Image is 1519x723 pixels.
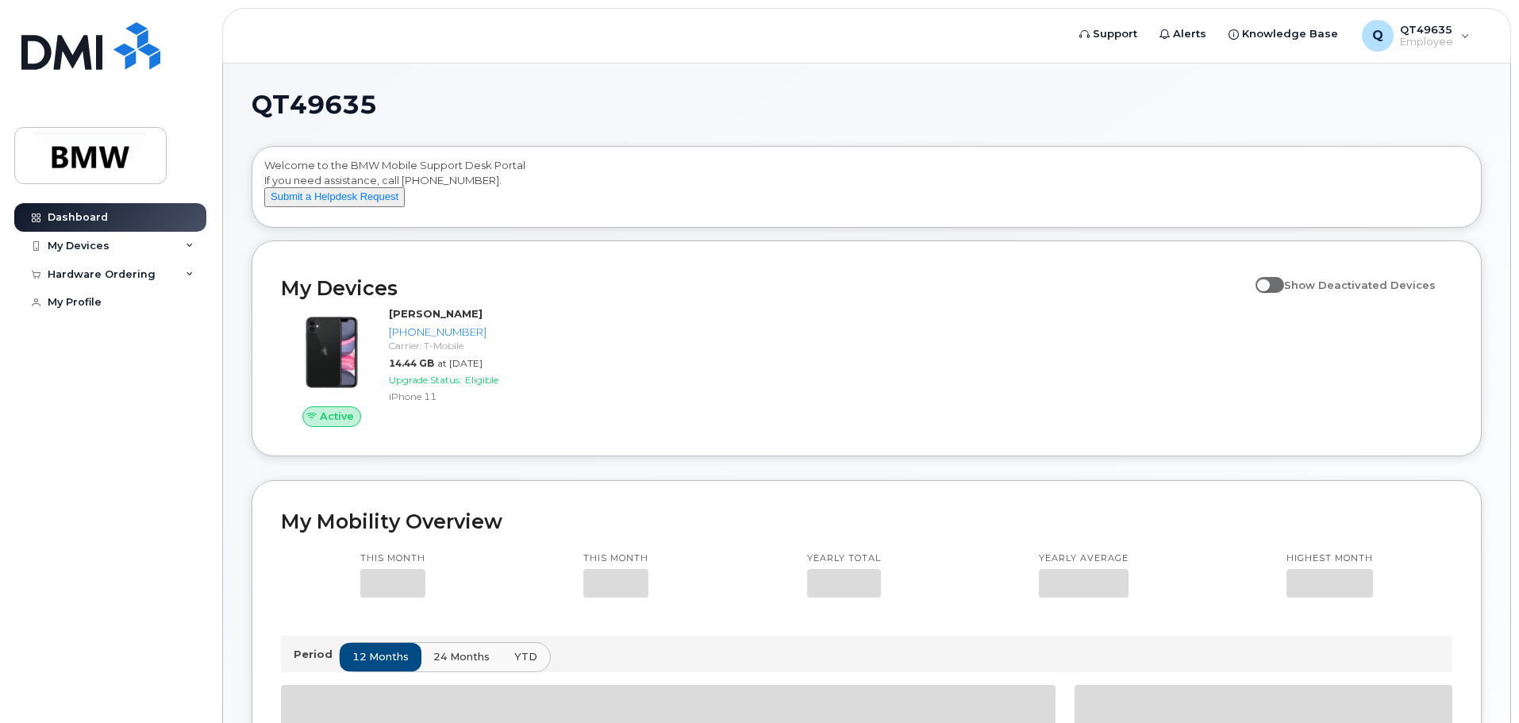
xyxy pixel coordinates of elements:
span: 24 months [433,649,490,664]
span: at [DATE] [437,357,483,369]
img: iPhone_11.jpg [294,314,370,390]
span: Show Deactivated Devices [1284,279,1436,291]
input: Show Deactivated Devices [1256,270,1268,283]
a: Submit a Helpdesk Request [264,190,405,202]
span: Eligible [465,374,498,386]
div: iPhone 11 [389,390,553,403]
strong: [PERSON_NAME] [389,307,483,320]
p: Yearly total [807,552,881,565]
div: [PHONE_NUMBER] [389,325,553,340]
span: Upgrade Status: [389,374,462,386]
p: Period [294,647,339,662]
p: Yearly average [1039,552,1129,565]
span: 14.44 GB [389,357,434,369]
span: Active [320,409,354,424]
a: Active[PERSON_NAME][PHONE_NUMBER]Carrier: T-Mobile14.44 GBat [DATE]Upgrade Status:EligibleiPhone 11 [281,306,560,427]
div: Welcome to the BMW Mobile Support Desk Portal If you need assistance, call [PHONE_NUMBER]. [264,158,1469,221]
span: QT49635 [252,93,377,117]
p: This month [360,552,425,565]
p: Highest month [1286,552,1373,565]
h2: My Mobility Overview [281,510,1452,533]
div: Carrier: T-Mobile [389,339,553,352]
p: This month [583,552,648,565]
span: YTD [514,649,537,664]
h2: My Devices [281,276,1248,300]
button: Submit a Helpdesk Request [264,187,405,207]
